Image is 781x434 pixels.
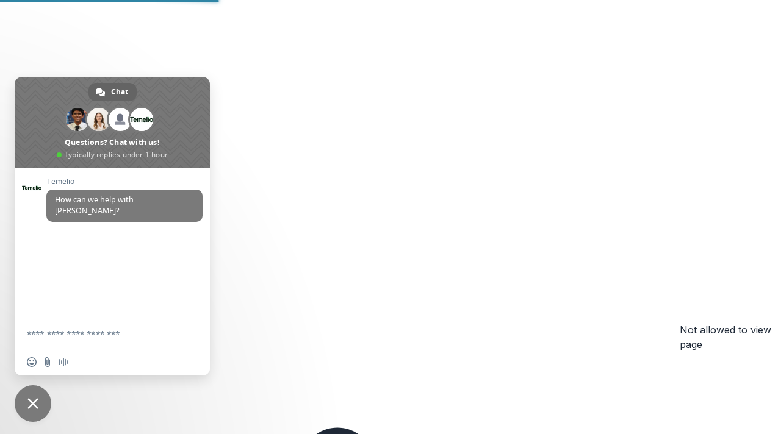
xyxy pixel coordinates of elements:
div: Close chat [15,385,51,422]
span: How can we help with [PERSON_NAME]? [55,194,134,216]
span: Audio message [59,357,68,367]
span: Chat [111,83,128,101]
div: Chat [88,83,137,101]
span: Insert an emoji [27,357,37,367]
span: Send a file [43,357,52,367]
span: Temelio [46,177,203,186]
h2: Not allowed to view page [680,322,781,352]
textarea: Compose your message... [27,329,171,340]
